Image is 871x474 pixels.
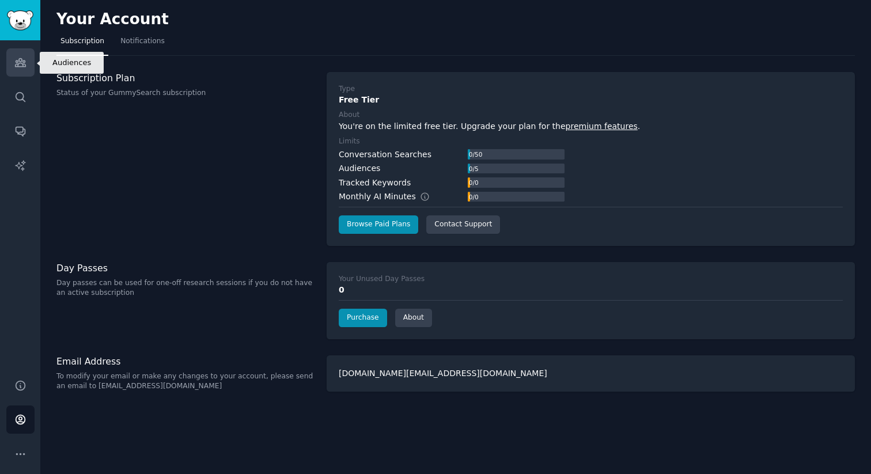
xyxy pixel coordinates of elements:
[339,110,359,120] div: About
[7,10,33,31] img: GummySearch logo
[339,84,355,94] div: Type
[56,278,315,298] p: Day passes can be used for one-off research sessions if you do not have an active subscription
[56,72,315,84] h3: Subscription Plan
[339,162,380,175] div: Audiences
[339,274,425,285] div: Your Unused Day Passes
[56,355,315,367] h3: Email Address
[339,149,431,161] div: Conversation Searches
[339,309,387,327] a: Purchase
[468,164,479,174] div: 0 / 5
[56,32,108,56] a: Subscription
[56,10,169,29] h2: Your Account
[120,36,165,47] span: Notifications
[339,191,442,203] div: Monthly AI Minutes
[339,177,411,189] div: Tracked Keywords
[56,262,315,274] h3: Day Passes
[60,36,104,47] span: Subscription
[339,94,843,106] div: Free Tier
[339,215,418,234] a: Browse Paid Plans
[116,32,169,56] a: Notifications
[426,215,500,234] a: Contact Support
[468,177,479,188] div: 0 / 0
[468,149,483,160] div: 0 / 50
[56,88,315,98] p: Status of your GummySearch subscription
[327,355,855,392] div: [DOMAIN_NAME][EMAIL_ADDRESS][DOMAIN_NAME]
[468,192,479,202] div: 0 / 0
[395,309,432,327] a: About
[339,120,843,132] div: You're on the limited free tier. Upgrade your plan for the .
[56,371,315,392] p: To modify your email or make any changes to your account, please send an email to [EMAIL_ADDRESS]...
[339,284,843,296] div: 0
[339,136,360,147] div: Limits
[566,122,638,131] a: premium features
